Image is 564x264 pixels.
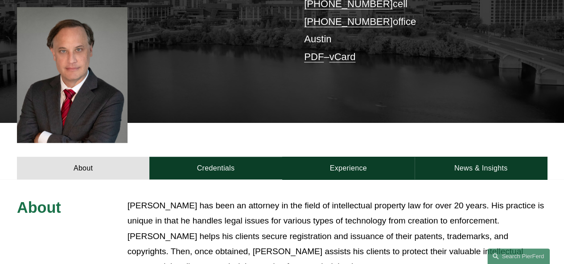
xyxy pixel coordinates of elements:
a: PDF [304,51,324,62]
a: News & Insights [415,157,547,179]
a: Search this site [487,248,550,264]
a: [PHONE_NUMBER] [304,16,393,27]
a: Credentials [149,157,282,179]
a: About [17,157,149,179]
span: About [17,199,61,216]
a: Experience [282,157,415,179]
a: vCard [329,51,355,62]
